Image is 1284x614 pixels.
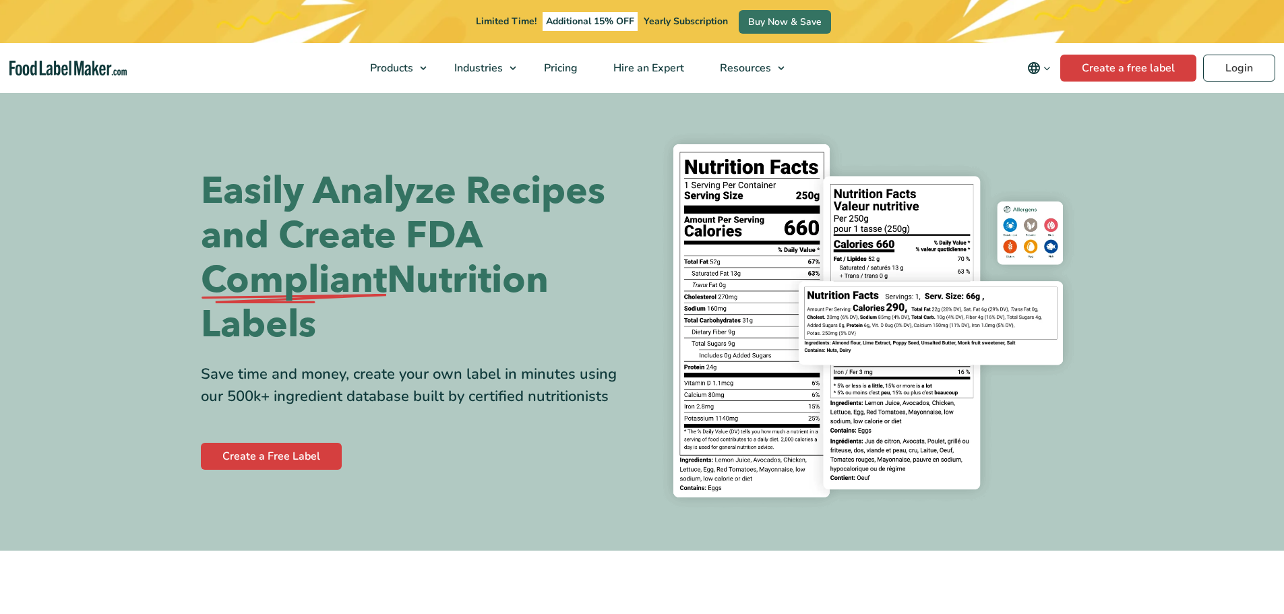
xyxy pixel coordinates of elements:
[450,61,504,75] span: Industries
[540,61,579,75] span: Pricing
[526,43,592,93] a: Pricing
[476,15,537,28] span: Limited Time!
[702,43,791,93] a: Resources
[353,43,433,93] a: Products
[201,443,342,470] a: Create a Free Label
[543,12,638,31] span: Additional 15% OFF
[201,363,632,408] div: Save time and money, create your own label in minutes using our 500k+ ingredient database built b...
[9,61,127,76] a: Food Label Maker homepage
[437,43,523,93] a: Industries
[201,169,632,347] h1: Easily Analyze Recipes and Create FDA Nutrition Labels
[644,15,728,28] span: Yearly Subscription
[596,43,699,93] a: Hire an Expert
[1203,55,1275,82] a: Login
[201,258,387,303] span: Compliant
[366,61,415,75] span: Products
[739,10,831,34] a: Buy Now & Save
[609,61,685,75] span: Hire an Expert
[1018,55,1060,82] button: Change language
[716,61,772,75] span: Resources
[1060,55,1196,82] a: Create a free label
